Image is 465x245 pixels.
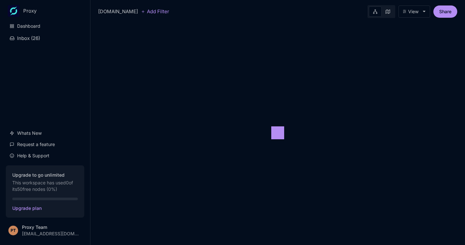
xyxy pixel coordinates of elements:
a: Request a feature [6,138,84,151]
strong: Upgrade to go unlimited [12,172,78,178]
span: Add Filter [145,8,169,15]
button: Inbox (26) [6,33,84,44]
div: Proxy [23,8,72,14]
button: Share [433,5,457,18]
button: Add Filter [141,8,169,15]
button: View [398,5,430,18]
button: Proxy [8,5,82,17]
div: PT [8,226,18,235]
button: PTProxy Team[EMAIL_ADDRESS][DOMAIN_NAME] [6,221,84,240]
div: View [408,9,418,14]
a: Help & Support [6,150,84,162]
div: Proxy Team [22,225,79,230]
a: Dashboard [6,20,84,32]
div: [DOMAIN_NAME] [98,8,138,15]
button: Upgrade to go unlimitedThis workspace has used0of its50free nodes (0%)Upgrade plan [6,165,84,218]
div: This workspace has used 0 of its 50 free nodes ( 0 %) [12,172,78,192]
a: Whats New [6,127,84,139]
div: [EMAIL_ADDRESS][DOMAIN_NAME] [22,231,79,236]
span: Upgrade plan [12,205,78,211]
